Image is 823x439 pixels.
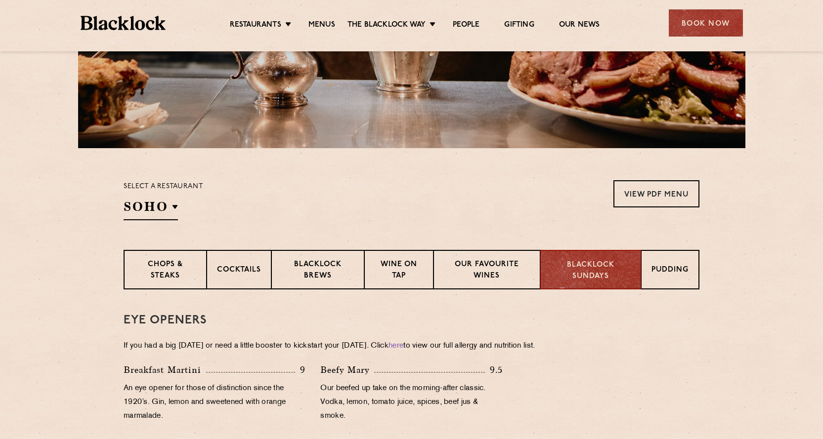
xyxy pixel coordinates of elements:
p: Pudding [651,265,689,277]
a: People [453,20,479,31]
a: Gifting [504,20,534,31]
a: View PDF Menu [613,180,699,207]
div: Book Now [669,9,743,37]
a: here [389,342,403,350]
p: Blacklock Sundays [551,260,631,282]
a: Our News [559,20,600,31]
a: Menus [308,20,335,31]
p: Our beefed up take on the morning-after classic. Vodka, lemon, tomato juice, spices, beef jus & s... [320,382,502,423]
p: Breakfast Martini [124,363,206,377]
p: Beefy Mary [320,363,374,377]
h3: Eye openers [124,314,699,327]
p: If you had a big [DATE] or need a little booster to kickstart your [DATE]. Click to view our full... [124,339,699,353]
img: BL_Textured_Logo-footer-cropped.svg [81,16,166,30]
a: The Blacklock Way [347,20,426,31]
h2: SOHO [124,198,178,220]
p: 9 [295,363,305,376]
p: Cocktails [217,265,261,277]
p: Chops & Steaks [134,259,196,282]
p: Our favourite wines [444,259,529,282]
p: 9.5 [485,363,503,376]
p: An eye opener for those of distinction since the 1920’s. Gin, lemon and sweetened with orange mar... [124,382,305,423]
p: Select a restaurant [124,180,203,193]
p: Blacklock Brews [282,259,354,282]
p: Wine on Tap [375,259,423,282]
a: Restaurants [230,20,281,31]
